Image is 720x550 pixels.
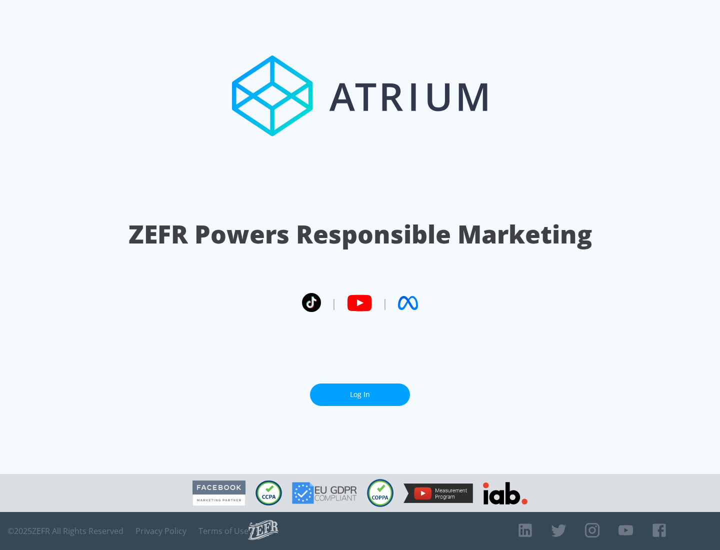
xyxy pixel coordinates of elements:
span: | [382,295,388,310]
img: Facebook Marketing Partner [192,480,245,506]
img: COPPA Compliant [367,479,393,507]
img: CCPA Compliant [255,480,282,505]
img: YouTube Measurement Program [403,483,473,503]
img: GDPR Compliant [292,482,357,504]
a: Privacy Policy [135,526,186,536]
a: Terms of Use [198,526,248,536]
img: IAB [483,482,527,504]
h1: ZEFR Powers Responsible Marketing [128,217,592,251]
span: | [331,295,337,310]
a: Log In [310,383,410,406]
span: © 2025 ZEFR All Rights Reserved [7,526,123,536]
